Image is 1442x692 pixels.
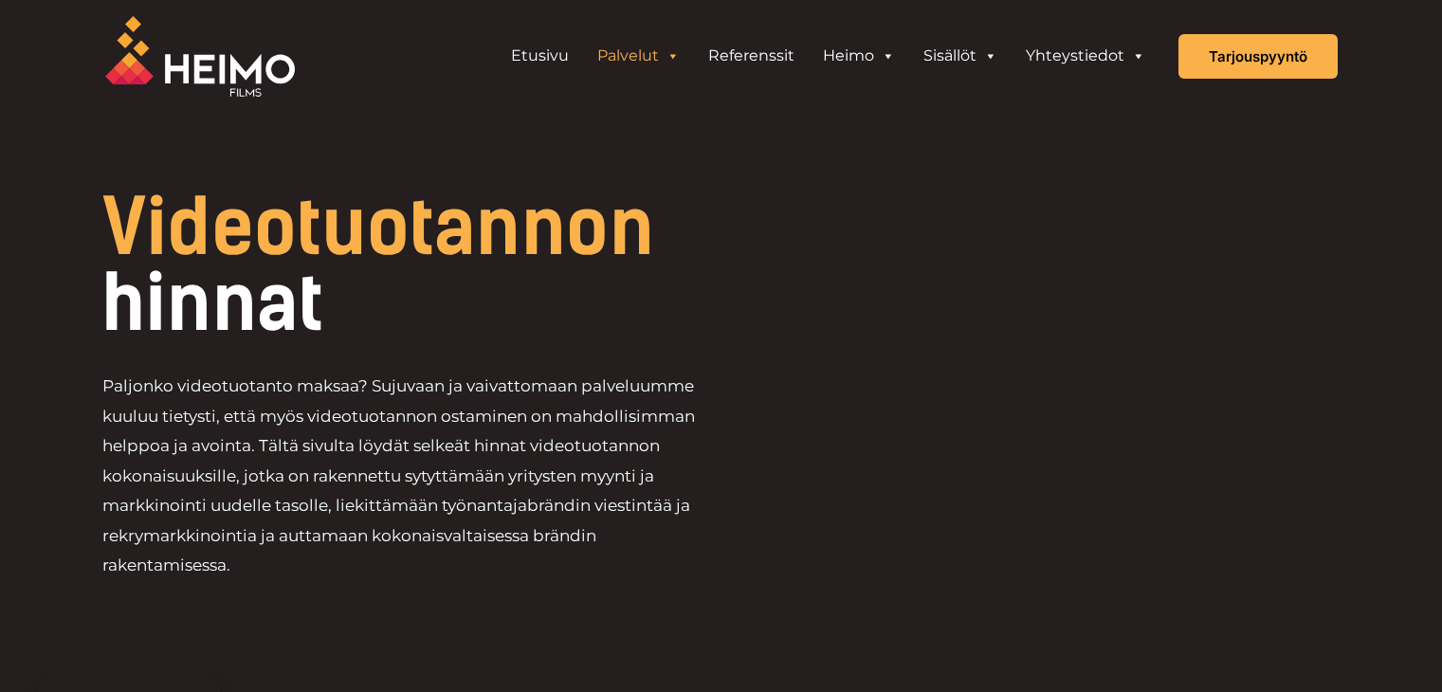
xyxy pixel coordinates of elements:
[583,37,694,75] a: Palvelut
[909,37,1012,75] a: Sisällöt
[1178,34,1338,79] a: Tarjouspyyntö
[102,372,721,581] p: Paljonko videotuotanto maksaa? Sujuvaan ja vaivattomaan palveluumme kuuluu tietysti, että myös vi...
[105,16,295,97] img: Heimo Filmsin logo
[102,182,654,273] span: Videotuotannon
[102,190,850,341] h1: hinnat
[1012,37,1159,75] a: Yhteystiedot
[497,37,583,75] a: Etusivu
[694,37,809,75] a: Referenssit
[487,37,1169,75] aside: Header Widget 1
[809,37,909,75] a: Heimo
